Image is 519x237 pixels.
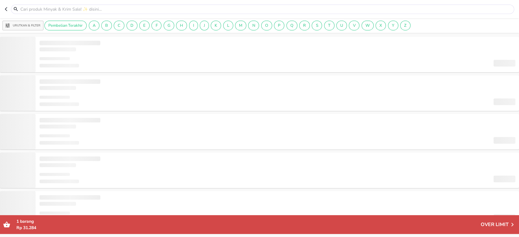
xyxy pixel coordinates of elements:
span: K [211,23,221,28]
div: F [151,21,161,30]
span: D [127,23,137,28]
span: J [200,23,209,28]
span: W [362,23,373,28]
span: C [114,23,124,28]
div: V [349,21,359,30]
span: ‌ [493,60,515,67]
span: Z [400,23,410,28]
span: ‌ [40,118,100,122]
input: Cari produk Minyak & Krim Sale! ✨ disini… [20,6,513,12]
span: ‌ [40,79,100,84]
span: ‌ [493,176,515,182]
span: B [102,23,112,28]
span: ‌ [40,47,76,51]
span: ‌ [40,125,76,129]
span: P [274,23,284,28]
span: L [223,23,233,28]
span: 1 [16,218,19,224]
span: Y [388,23,398,28]
div: X [375,21,386,30]
div: Z [400,21,410,30]
div: B [101,21,112,30]
div: J [200,21,209,30]
span: ‌ [493,137,515,144]
span: ‌ [40,195,100,200]
p: Urutkan & Filter [13,23,40,28]
span: R [299,23,310,28]
div: D [126,21,137,30]
div: M [235,21,246,30]
button: Urutkan & Filter [2,21,43,30]
span: ‌ [40,202,76,206]
span: M [235,23,246,28]
div: R [299,21,310,30]
span: ‌ [40,102,79,106]
div: H [176,21,187,30]
span: ‌ [40,41,100,45]
span: ‌ [40,211,70,215]
span: A [89,23,99,28]
span: ‌ [40,180,79,183]
span: ‌ [40,57,70,60]
span: ‌ [40,163,76,167]
div: G [164,21,174,30]
div: K [211,21,221,30]
span: I [189,23,198,28]
span: ‌ [493,98,515,105]
span: X [376,23,386,28]
span: V [349,23,359,28]
span: ‌ [40,134,70,137]
span: U [337,23,347,28]
span: ‌ [40,141,79,145]
span: ‌ [40,156,100,161]
div: N [248,21,259,30]
div: U [336,21,347,30]
span: Pembelian Terakhir [45,23,86,28]
span: ‌ [40,96,70,99]
div: S [312,21,322,30]
div: T [324,21,334,30]
span: ‌ [40,64,79,67]
div: I [189,21,198,30]
div: Y [388,21,398,30]
div: Pembelian Terakhir [44,21,87,30]
div: O [261,21,272,30]
span: H [176,23,187,28]
div: Q [286,21,297,30]
span: F [152,23,161,28]
div: E [139,21,150,30]
span: Rp 31.284 [16,225,36,231]
div: W [362,21,374,30]
span: ‌ [493,214,515,221]
div: P [274,21,284,30]
span: Q [287,23,297,28]
span: ‌ [40,173,70,176]
div: L [223,21,233,30]
span: S [312,23,322,28]
div: A [89,21,99,30]
div: C [114,21,124,30]
span: O [261,23,272,28]
p: barang [16,218,481,225]
span: G [164,23,174,28]
span: T [324,23,334,28]
span: N [248,23,259,28]
span: E [140,23,149,28]
span: ‌ [40,86,76,90]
